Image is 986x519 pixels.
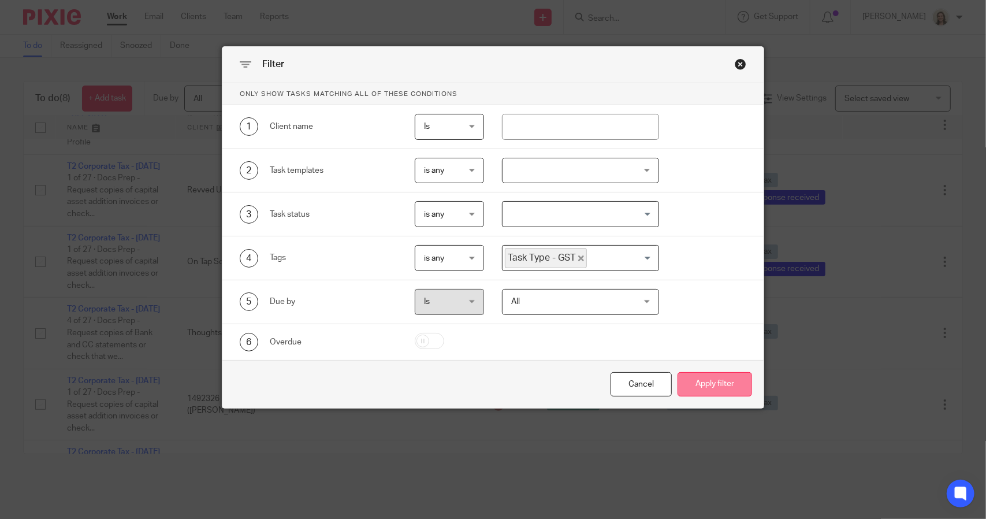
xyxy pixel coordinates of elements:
[270,209,396,220] div: Task status
[240,117,258,136] div: 1
[424,298,430,306] span: Is
[424,210,444,218] span: is any
[240,249,258,268] div: 4
[270,252,396,264] div: Tags
[424,123,430,131] span: Is
[505,248,587,268] span: Task Type - GST
[240,292,258,311] div: 5
[270,121,396,132] div: Client name
[678,372,752,397] button: Apply filter
[270,336,396,348] div: Overdue
[262,60,284,69] span: Filter
[504,204,652,224] input: Search for option
[588,248,652,268] input: Search for option
[578,255,584,261] button: Deselect Task Type - GST
[424,254,444,262] span: is any
[270,296,396,307] div: Due by
[270,165,396,176] div: Task templates
[424,166,444,175] span: is any
[502,245,658,271] div: Search for option
[511,298,520,306] span: All
[611,372,672,397] div: Close this dialog window
[502,201,658,227] div: Search for option
[240,333,258,351] div: 6
[222,83,764,105] p: Only show tasks matching all of these conditions
[240,205,258,224] div: 3
[240,161,258,180] div: 2
[735,58,746,70] div: Close this dialog window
